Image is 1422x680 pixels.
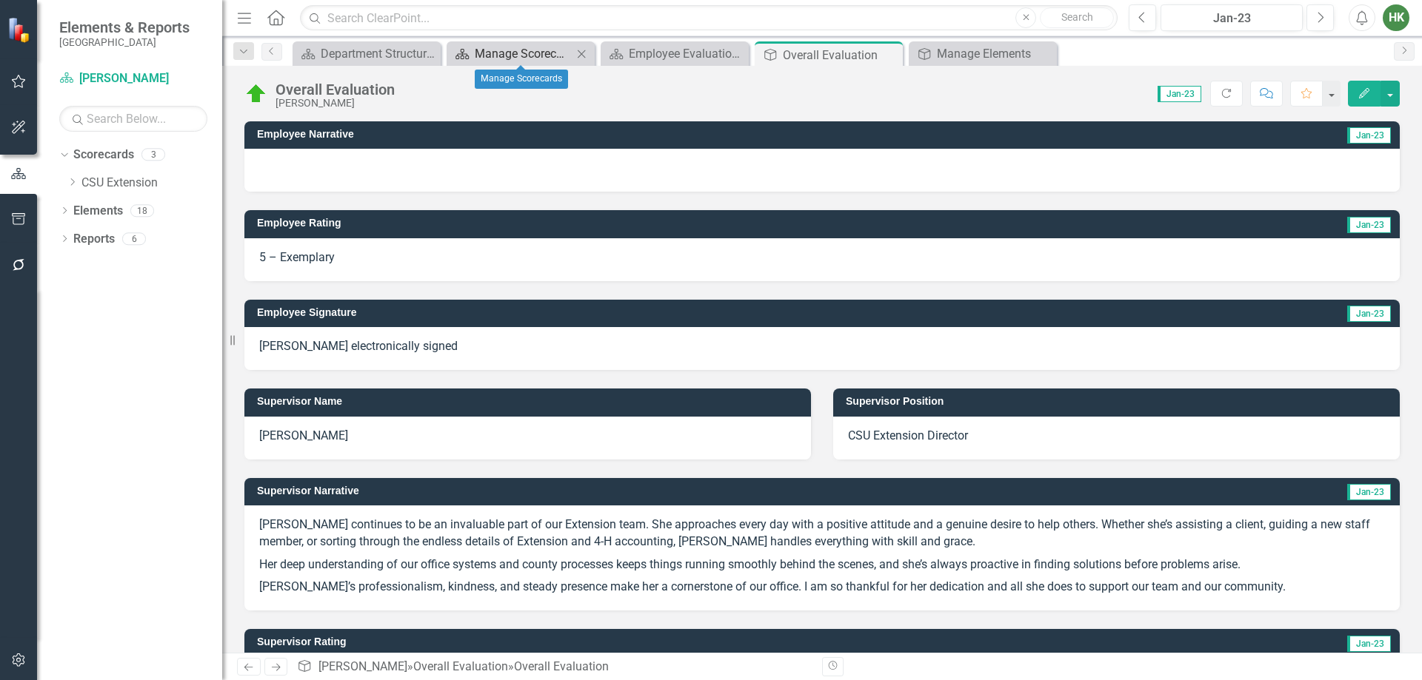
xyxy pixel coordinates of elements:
[73,231,115,248] a: Reports
[59,18,190,36] span: Elements & Reports
[73,147,134,164] a: Scorecards
[413,659,508,673] a: Overall Evaluation
[912,44,1053,63] a: Manage Elements
[257,636,1011,647] h3: Supervisor Rating
[1040,7,1114,28] button: Search
[937,44,1053,63] div: Manage Elements
[259,553,1385,576] p: Her deep understanding of our office systems and county processes keeps things running smoothly b...
[276,98,395,109] div: [PERSON_NAME]
[257,218,995,229] h3: Employee Rating
[257,307,1038,318] h3: Employee Signature
[1347,306,1391,322] span: Jan-23
[604,44,745,63] a: Employee Evaluation Navigation
[122,232,146,245] div: 6
[130,204,154,217] div: 18
[1061,11,1093,23] span: Search
[141,149,165,161] div: 3
[1161,4,1303,31] button: Jan-23
[276,81,395,98] div: Overall Evaluation
[848,428,1385,445] p: CSU Extension Director
[81,175,222,192] a: CSU Extension
[450,44,573,63] a: Manage Scorecards
[296,44,437,63] a: Department Structure & Strategic Results
[257,129,1031,140] h3: Employee Narrative
[846,396,1392,407] h3: Supervisor Position
[259,428,796,445] p: [PERSON_NAME]
[1383,4,1409,31] button: HK
[244,82,268,106] img: On Target
[1158,86,1201,102] span: Jan-23
[1347,636,1391,652] span: Jan-23
[59,106,207,132] input: Search Below...
[1347,217,1391,233] span: Jan-23
[73,203,123,220] a: Elements
[257,396,804,407] h3: Supervisor Name
[1347,484,1391,500] span: Jan-23
[259,516,1385,553] p: [PERSON_NAME] continues to be an invaluable part of our Extension team. She approaches every day ...
[59,36,190,48] small: [GEOGRAPHIC_DATA]
[259,338,1385,355] p: [PERSON_NAME] electronically signed
[475,70,568,89] div: Manage Scorecards
[7,16,33,42] img: ClearPoint Strategy
[1347,127,1391,144] span: Jan-23
[783,46,899,64] div: Overall Evaluation
[1166,10,1298,27] div: Jan-23
[257,485,1044,496] h3: Supervisor Narrative
[297,659,811,676] div: » »
[318,659,407,673] a: [PERSON_NAME]
[321,44,437,63] div: Department Structure & Strategic Results
[259,576,1385,596] p: [PERSON_NAME]’s professionalism, kindness, and steady presence make her a cornerstone of our offi...
[629,44,745,63] div: Employee Evaluation Navigation
[475,44,573,63] div: Manage Scorecards
[259,250,335,264] span: 5 – Exemplary
[59,70,207,87] a: [PERSON_NAME]
[300,5,1118,31] input: Search ClearPoint...
[514,659,609,673] div: Overall Evaluation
